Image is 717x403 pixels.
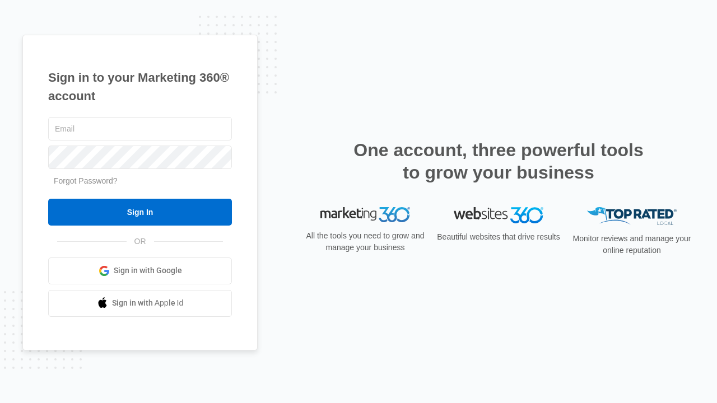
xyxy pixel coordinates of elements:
[350,139,647,184] h2: One account, three powerful tools to grow your business
[48,117,232,140] input: Email
[112,297,184,309] span: Sign in with Apple Id
[587,207,677,226] img: Top Rated Local
[54,176,118,185] a: Forgot Password?
[114,265,182,277] span: Sign in with Google
[127,236,154,247] span: OR
[569,233,695,256] p: Monitor reviews and manage your online reputation
[454,207,543,223] img: Websites 360
[48,290,232,317] a: Sign in with Apple Id
[320,207,410,223] img: Marketing 360
[48,257,232,284] a: Sign in with Google
[48,68,232,105] h1: Sign in to your Marketing 360® account
[302,230,428,254] p: All the tools you need to grow and manage your business
[48,199,232,226] input: Sign In
[436,231,561,243] p: Beautiful websites that drive results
